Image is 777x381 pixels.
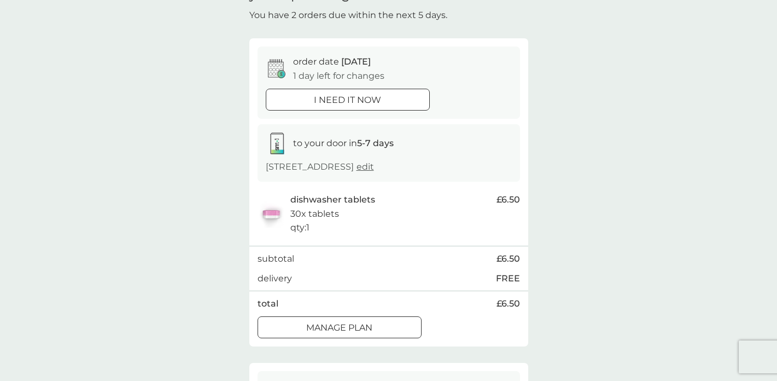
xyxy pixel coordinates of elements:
[258,297,278,311] p: total
[290,207,339,221] p: 30x tablets
[357,138,394,148] strong: 5-7 days
[258,316,422,338] button: Manage plan
[496,297,520,311] span: £6.50
[341,56,371,67] span: [DATE]
[314,93,381,107] p: i need it now
[496,272,520,286] p: FREE
[293,55,371,69] p: order date
[496,193,520,207] span: £6.50
[290,221,309,235] p: qty : 1
[293,69,384,83] p: 1 day left for changes
[258,272,292,286] p: delivery
[290,193,375,207] p: dishwasher tablets
[266,160,374,174] p: [STREET_ADDRESS]
[258,252,294,266] p: subtotal
[266,89,430,111] button: i need it now
[249,8,447,22] p: You have 2 orders due within the next 5 days.
[496,252,520,266] span: £6.50
[293,138,394,148] span: to your door in
[306,321,372,335] p: Manage plan
[357,161,374,172] a: edit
